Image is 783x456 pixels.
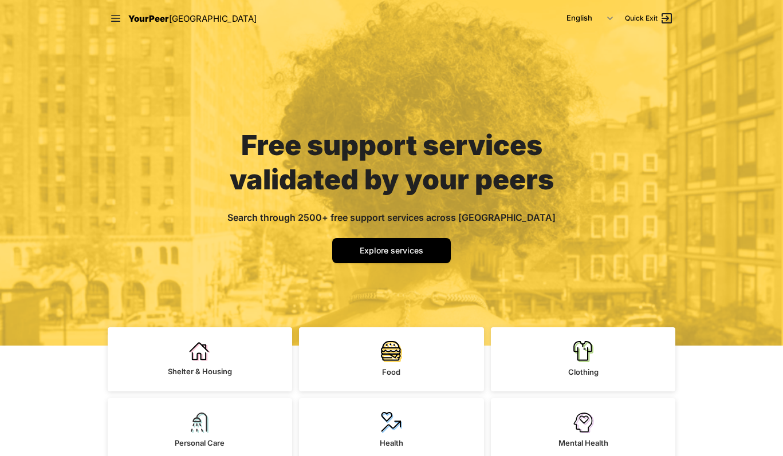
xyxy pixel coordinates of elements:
[128,11,257,26] a: YourPeer[GEOGRAPHIC_DATA]
[360,245,423,255] span: Explore services
[227,212,556,223] span: Search through 2500+ free support services across [GEOGRAPHIC_DATA]
[558,438,608,447] span: Mental Health
[108,327,293,391] a: Shelter & Housing
[230,128,554,196] span: Free support services validated by your peers
[175,438,225,447] span: Personal Care
[625,14,658,23] span: Quick Exit
[382,367,400,376] span: Food
[625,11,674,25] a: Quick Exit
[491,327,676,391] a: Clothing
[332,238,451,263] a: Explore services
[128,13,169,24] span: YourPeer
[568,367,599,376] span: Clothing
[299,327,484,391] a: Food
[168,367,232,376] span: Shelter & Housing
[169,13,257,24] span: [GEOGRAPHIC_DATA]
[380,438,403,447] span: Health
